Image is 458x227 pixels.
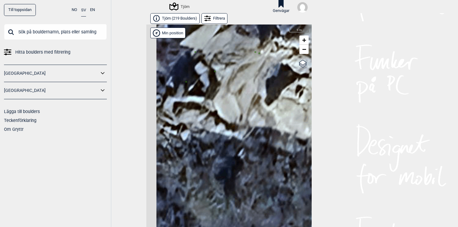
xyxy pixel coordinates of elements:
[4,109,40,114] a: Lägga till boulders
[4,48,107,57] a: Hitta boulders med filtrering
[4,86,99,95] a: [GEOGRAPHIC_DATA]
[15,48,70,57] span: Hitta boulders med filtrering
[302,36,306,44] span: +
[90,4,95,16] button: EN
[4,127,24,132] a: Om Gryttr
[289,28,309,32] div: 5 m
[4,118,36,123] a: Teckenförklaring
[170,3,190,10] div: Tjörn
[297,57,309,70] a: Layers
[150,28,186,38] div: Vis min position
[4,24,107,40] input: Sök på bouldernamn, plats eller samling
[302,45,306,53] span: −
[81,4,86,17] button: SV
[201,13,227,24] div: Filtrera
[72,4,77,16] button: NO
[299,36,309,45] a: Zoom in
[299,45,309,54] a: Zoom out
[297,2,308,13] img: User fallback1
[150,13,200,24] a: Tjörn (219 Boulders)
[4,4,36,16] a: Till toppsidan
[162,16,197,21] span: Tjörn ( 219 Boulders )
[4,69,99,78] a: [GEOGRAPHIC_DATA]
